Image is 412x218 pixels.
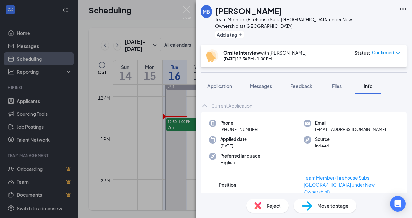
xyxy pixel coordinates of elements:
span: Phone [220,120,258,126]
div: Team Member (Firehouse Subs [GEOGRAPHIC_DATA] under New Ownership!) at [GEOGRAPHIC_DATA] [215,16,396,29]
div: [DATE] 12:30 PM - 1:00 PM [223,56,306,61]
span: [DATE] [220,143,247,149]
svg: Ellipses [399,5,407,13]
span: [EMAIL_ADDRESS][DOMAIN_NAME] [315,126,386,133]
span: Info [364,83,372,89]
svg: ChevronUp [201,102,209,110]
span: Applied date [220,136,247,143]
span: Preferred language [220,153,260,159]
span: Position [219,181,236,188]
span: Messages [250,83,272,89]
div: Status : [354,49,370,56]
a: Team Member (Firehouse Subs [GEOGRAPHIC_DATA] under New Ownership!) [304,175,375,195]
span: [PHONE_NUMBER] [220,126,258,133]
div: with [PERSON_NAME] [223,49,306,56]
span: Feedback [290,83,312,89]
span: Reject [267,202,281,209]
span: down [396,51,400,56]
span: English [220,159,260,166]
span: Files [332,83,342,89]
h1: [PERSON_NAME] [215,5,282,16]
svg: Plus [238,33,242,37]
div: MB [203,8,210,15]
div: Current Application [211,103,252,109]
span: Application [207,83,232,89]
button: PlusAdd a tag [215,31,244,38]
span: Move to stage [317,202,349,209]
span: Source [315,136,330,143]
span: Email [315,120,386,126]
span: Indeed [315,143,330,149]
b: Onsite Interview [223,50,260,56]
div: Open Intercom Messenger [390,196,406,212]
span: Confirmed [372,49,394,56]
